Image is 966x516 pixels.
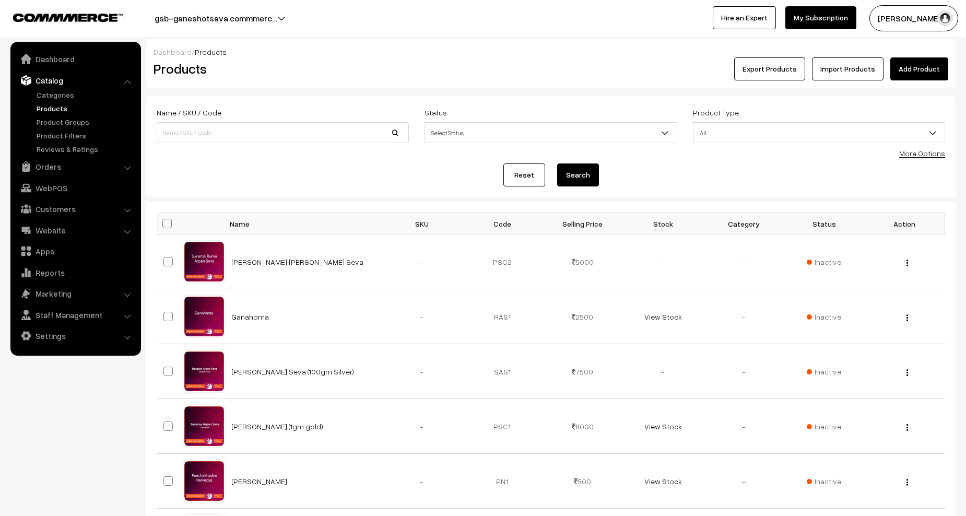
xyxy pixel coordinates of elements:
a: Product Filters [34,130,137,141]
th: Action [864,213,945,234]
a: More Options [899,149,945,158]
td: - [382,344,462,399]
label: Status [425,107,447,118]
td: 500 [543,454,623,509]
a: COMMMERCE [13,10,104,23]
td: - [382,454,462,509]
td: - [703,234,784,289]
a: [PERSON_NAME] Seva (100gm Silver) [231,367,354,376]
a: Reviews & Ratings [34,144,137,155]
button: gsb-ganeshotsava.commmerc… [118,5,314,31]
td: SAS1 [462,344,543,399]
a: View Stock [644,312,682,321]
a: Catalog [13,71,137,90]
div: / [154,46,948,57]
a: Staff Management [13,306,137,324]
span: Inactive [807,421,841,432]
a: Reset [503,163,545,186]
img: Menu [906,314,908,321]
a: My Subscription [785,6,856,29]
a: Import Products [812,57,883,80]
img: user [937,10,953,26]
span: Inactive [807,256,841,267]
a: Ganahoma [231,312,269,321]
td: 5000 [543,234,623,289]
a: Orders [13,157,137,176]
td: - [382,399,462,454]
a: Categories [34,89,137,100]
td: - [382,289,462,344]
td: 7500 [543,344,623,399]
td: - [703,344,784,399]
button: Search [557,163,599,186]
input: Name / SKU / Code [157,122,409,143]
span: Select Status [425,124,676,142]
a: [PERSON_NAME] [PERSON_NAME] Seva [231,257,363,266]
a: Dashboard [13,50,137,68]
th: Name [225,213,382,234]
span: Inactive [807,311,841,322]
a: Website [13,221,137,240]
td: - [703,399,784,454]
button: Export Products [734,57,805,80]
td: - [382,234,462,289]
a: Dashboard [154,48,192,56]
span: Products [195,48,227,56]
td: - [703,289,784,344]
a: Customers [13,200,137,218]
td: - [623,344,703,399]
a: Hire an Expert [713,6,776,29]
th: Code [462,213,543,234]
span: All [693,122,945,143]
a: Add Product [890,57,948,80]
a: View Stock [644,477,682,486]
span: All [693,124,945,142]
td: PSC1 [462,399,543,454]
span: Inactive [807,476,841,487]
td: 8000 [543,399,623,454]
td: RAS1 [462,289,543,344]
th: Selling Price [543,213,623,234]
a: Products [34,103,137,114]
a: View Stock [644,422,682,431]
a: [PERSON_NAME] (1gm gold) [231,422,323,431]
img: Menu [906,479,908,486]
a: WebPOS [13,179,137,197]
td: - [623,234,703,289]
img: Menu [906,260,908,266]
span: Inactive [807,366,841,377]
a: Product Groups [34,116,137,127]
a: Settings [13,326,137,345]
td: PSC2 [462,234,543,289]
img: COMMMERCE [13,14,123,21]
th: Category [703,213,784,234]
th: SKU [382,213,462,234]
td: 2500 [543,289,623,344]
a: Reports [13,263,137,282]
a: Apps [13,242,137,261]
button: [PERSON_NAME] [869,5,958,31]
a: Marketing [13,284,137,303]
td: - [703,454,784,509]
label: Name / SKU / Code [157,107,221,118]
th: Status [784,213,864,234]
a: [PERSON_NAME] [231,477,287,486]
label: Product Type [693,107,739,118]
img: Menu [906,424,908,431]
img: Menu [906,369,908,376]
td: PN1 [462,454,543,509]
th: Stock [623,213,703,234]
span: Select Status [425,122,677,143]
h2: Products [154,61,408,77]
